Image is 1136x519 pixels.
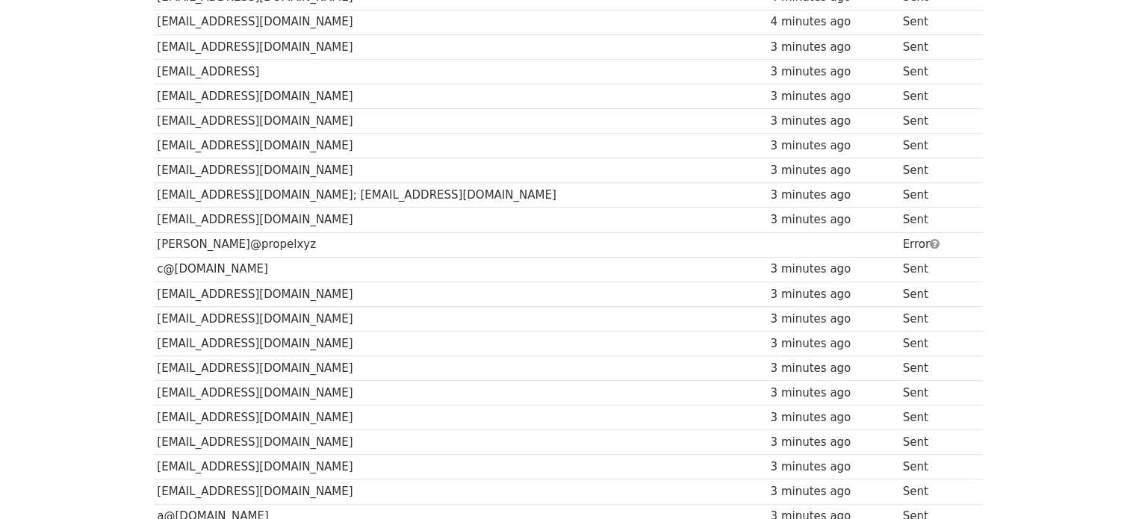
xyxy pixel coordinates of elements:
td: Sent [899,208,972,232]
td: c@[DOMAIN_NAME] [154,257,767,282]
td: [EMAIL_ADDRESS][DOMAIN_NAME] [154,158,767,183]
td: [EMAIL_ADDRESS][DOMAIN_NAME] [154,282,767,306]
td: [EMAIL_ADDRESS] [154,59,767,84]
td: [EMAIL_ADDRESS][DOMAIN_NAME] [154,109,767,134]
td: [EMAIL_ADDRESS][DOMAIN_NAME] [154,455,767,479]
td: [EMAIL_ADDRESS][DOMAIN_NAME] [154,381,767,405]
div: 3 minutes ago [770,137,895,155]
td: [EMAIL_ADDRESS][DOMAIN_NAME] [154,10,767,34]
div: 3 minutes ago [770,459,895,476]
td: Sent [899,455,972,479]
div: 3 minutes ago [770,88,895,105]
div: 3 minutes ago [770,409,895,426]
td: [EMAIL_ADDRESS][DOMAIN_NAME] [154,356,767,381]
td: [EMAIL_ADDRESS][DOMAIN_NAME] [154,405,767,430]
td: [EMAIL_ADDRESS][DOMAIN_NAME] [154,331,767,355]
iframe: Chat Widget [1061,447,1136,519]
td: Sent [899,306,972,331]
td: Sent [899,282,972,306]
td: Sent [899,84,972,108]
td: [EMAIL_ADDRESS][DOMAIN_NAME] [154,306,767,331]
td: [EMAIL_ADDRESS][DOMAIN_NAME] [154,430,767,455]
td: Sent [899,134,972,158]
td: [EMAIL_ADDRESS][DOMAIN_NAME] [154,84,767,108]
td: Sent [899,59,972,84]
td: Sent [899,430,972,455]
td: Sent [899,109,972,134]
td: Sent [899,356,972,381]
td: Sent [899,331,972,355]
td: Sent [899,183,972,208]
div: 3 minutes ago [770,63,895,81]
td: [EMAIL_ADDRESS][DOMAIN_NAME]; [EMAIL_ADDRESS][DOMAIN_NAME] [154,183,767,208]
div: 3 minutes ago [770,187,895,204]
td: Sent [899,405,972,430]
td: [EMAIL_ADDRESS][DOMAIN_NAME] [154,34,767,59]
div: 3 minutes ago [770,211,895,229]
div: 3 minutes ago [770,286,895,303]
td: [EMAIL_ADDRESS][DOMAIN_NAME] [154,208,767,232]
div: 3 minutes ago [770,483,895,500]
div: 3 minutes ago [770,385,895,402]
td: [EMAIL_ADDRESS][DOMAIN_NAME] [154,134,767,158]
td: Sent [899,158,972,183]
td: Sent [899,381,972,405]
td: [EMAIL_ADDRESS][DOMAIN_NAME] [154,479,767,504]
div: 3 minutes ago [770,335,895,352]
td: Sent [899,10,972,34]
div: 3 minutes ago [770,261,895,278]
div: 3 minutes ago [770,39,895,56]
div: 3 minutes ago [770,162,895,179]
td: Sent [899,34,972,59]
td: Sent [899,479,972,504]
div: 3 minutes ago [770,360,895,377]
td: [PERSON_NAME]@propelxyz [154,232,767,257]
div: 3 minutes ago [770,311,895,328]
td: Sent [899,257,972,282]
div: 3 minutes ago [770,113,895,130]
div: 4 minutes ago [770,13,895,31]
div: 3 minutes ago [770,434,895,451]
td: Error [899,232,972,257]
